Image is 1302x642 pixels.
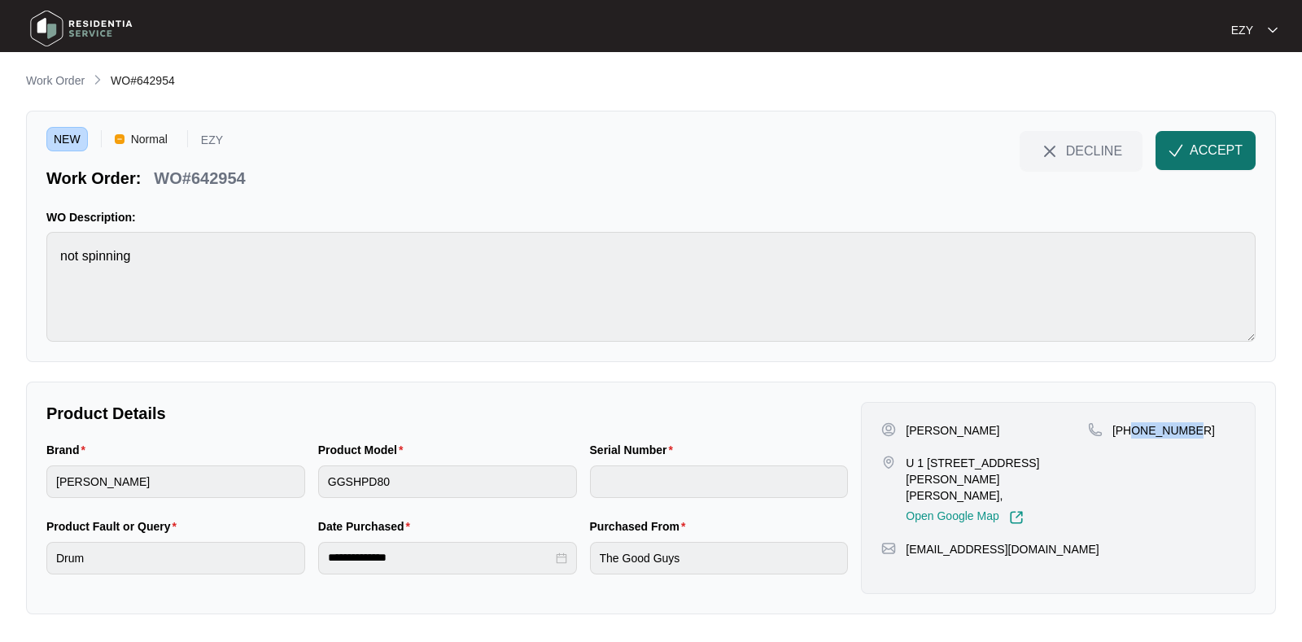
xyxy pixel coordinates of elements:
p: U 1 [STREET_ADDRESS][PERSON_NAME][PERSON_NAME], [906,455,1088,504]
img: user-pin [881,422,896,437]
p: [PHONE_NUMBER] [1112,422,1215,439]
p: Product Details [46,402,848,425]
input: Brand [46,465,305,498]
input: Purchased From [590,542,849,574]
textarea: not spinning [46,232,1256,342]
img: residentia service logo [24,4,138,53]
label: Serial Number [590,442,679,458]
a: Work Order [23,72,88,90]
input: Product Fault or Query [46,542,305,574]
input: Date Purchased [328,549,553,566]
p: Work Order: [46,167,141,190]
p: EZY [1231,22,1253,38]
img: Link-External [1009,510,1024,525]
img: check-Icon [1169,143,1183,158]
img: close-Icon [1040,142,1060,161]
img: chevron-right [91,73,104,86]
img: map-pin [881,455,896,469]
label: Brand [46,442,92,458]
p: WO#642954 [154,167,245,190]
label: Date Purchased [318,518,417,535]
p: Work Order [26,72,85,89]
img: map-pin [881,541,896,556]
input: Product Model [318,465,577,498]
span: Normal [125,127,174,151]
a: Open Google Map [906,510,1023,525]
input: Serial Number [590,465,849,498]
span: DECLINE [1066,142,1122,159]
button: close-IconDECLINE [1020,131,1143,170]
span: ACCEPT [1190,141,1243,160]
p: [PERSON_NAME] [906,422,999,439]
p: EZY [201,134,223,151]
p: WO Description: [46,209,1256,225]
label: Product Model [318,442,410,458]
span: WO#642954 [111,74,175,87]
img: Vercel Logo [115,134,125,144]
p: [EMAIL_ADDRESS][DOMAIN_NAME] [906,541,1099,557]
span: NEW [46,127,88,151]
label: Purchased From [590,518,693,535]
label: Product Fault or Query [46,518,183,535]
button: check-IconACCEPT [1156,131,1256,170]
img: map-pin [1088,422,1103,437]
img: dropdown arrow [1268,26,1278,34]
